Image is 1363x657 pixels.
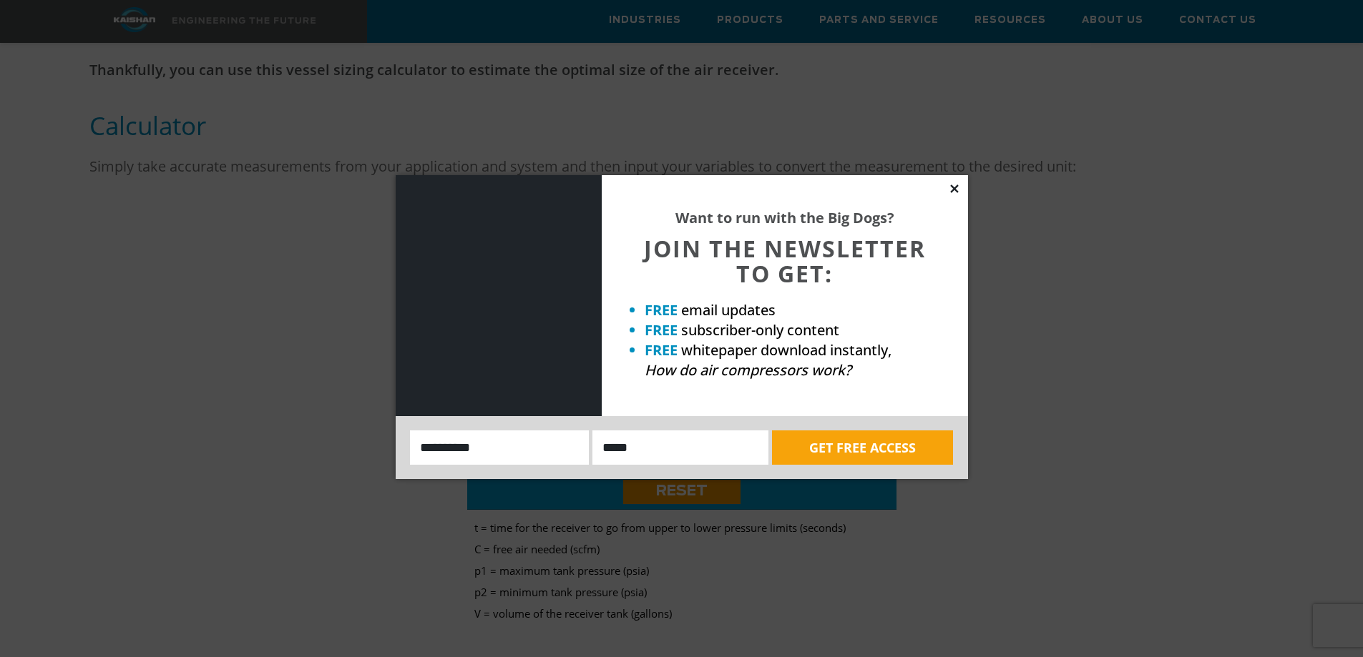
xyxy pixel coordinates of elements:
[675,208,894,227] strong: Want to run with the Big Dogs?
[645,360,851,380] em: How do air compressors work?
[948,182,961,195] button: Close
[681,320,839,340] span: subscriber-only content
[410,430,590,465] input: Name:
[645,320,678,340] strong: FREE
[645,300,678,320] strong: FREE
[681,340,891,360] span: whitepaper download instantly,
[644,233,926,289] span: JOIN THE NEWSLETTER TO GET:
[772,430,953,465] button: GET FREE ACCESS
[592,430,768,465] input: Email
[645,340,678,360] strong: FREE
[681,300,776,320] span: email updates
